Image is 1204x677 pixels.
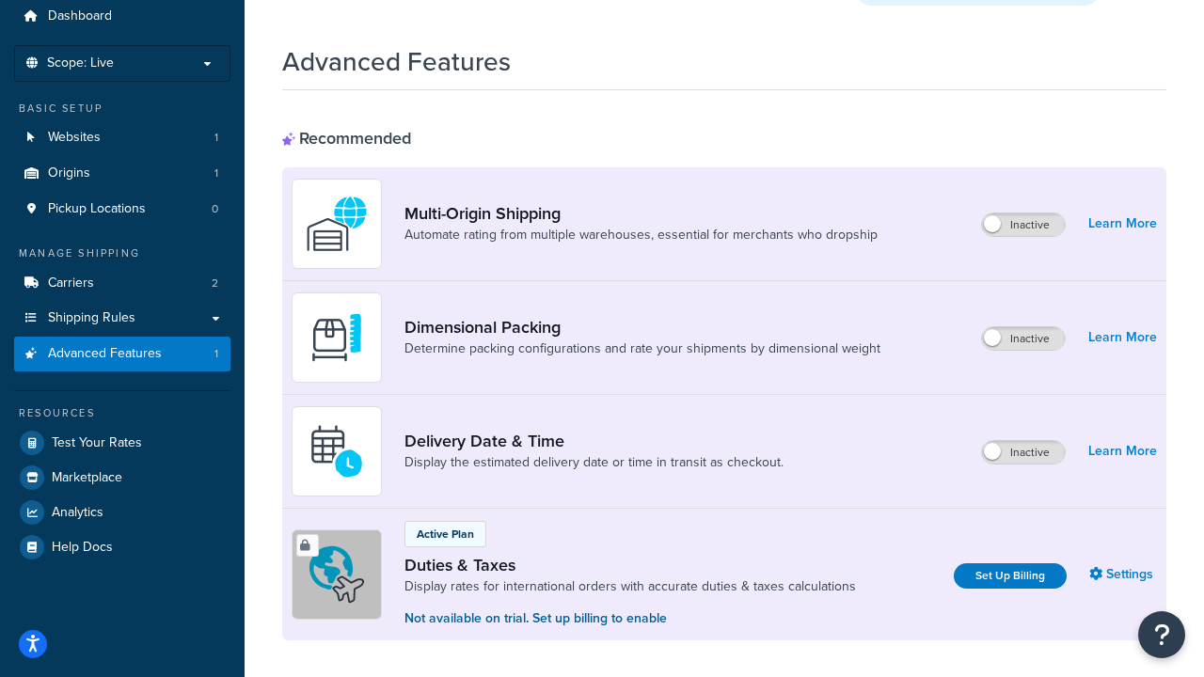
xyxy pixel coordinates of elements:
[14,405,230,421] div: Resources
[982,327,1065,350] label: Inactive
[304,418,370,484] img: gfkeb5ejjkALwAAAABJRU5ErkJggg==
[404,577,856,596] a: Display rates for international orders with accurate duties & taxes calculations
[14,461,230,495] a: Marketplace
[14,301,230,336] a: Shipping Rules
[14,156,230,191] li: Origins
[48,201,146,217] span: Pickup Locations
[304,305,370,370] img: DTVBYsAAAAAASUVORK5CYII=
[52,505,103,521] span: Analytics
[982,213,1065,236] label: Inactive
[14,192,230,227] li: Pickup Locations
[1088,211,1157,237] a: Learn More
[404,555,856,575] a: Duties & Taxes
[304,191,370,257] img: WatD5o0RtDAAAAAElFTkSuQmCC
[14,245,230,261] div: Manage Shipping
[404,608,856,629] p: Not available on trial. Set up billing to enable
[1138,611,1185,658] button: Open Resource Center
[404,317,880,338] a: Dimensional Packing
[417,526,474,543] p: Active Plan
[212,201,218,217] span: 0
[47,55,114,71] span: Scope: Live
[14,426,230,460] a: Test Your Rates
[14,266,230,301] li: Carriers
[982,441,1065,464] label: Inactive
[954,563,1067,589] a: Set Up Billing
[52,540,113,556] span: Help Docs
[14,120,230,155] a: Websites1
[404,339,880,358] a: Determine packing configurations and rate your shipments by dimensional weight
[404,226,878,244] a: Automate rating from multiple warehouses, essential for merchants who dropship
[14,337,230,371] li: Advanced Features
[48,310,135,326] span: Shipping Rules
[14,266,230,301] a: Carriers2
[14,496,230,529] a: Analytics
[48,8,112,24] span: Dashboard
[212,276,218,291] span: 2
[14,337,230,371] a: Advanced Features1
[214,130,218,146] span: 1
[214,346,218,362] span: 1
[214,165,218,181] span: 1
[52,470,122,486] span: Marketplace
[48,346,162,362] span: Advanced Features
[14,530,230,564] a: Help Docs
[1088,324,1157,351] a: Learn More
[48,276,94,291] span: Carriers
[14,120,230,155] li: Websites
[14,101,230,117] div: Basic Setup
[48,130,101,146] span: Websites
[404,453,784,472] a: Display the estimated delivery date or time in transit as checkout.
[1089,561,1157,588] a: Settings
[282,128,411,149] div: Recommended
[52,435,142,451] span: Test Your Rates
[48,165,90,181] span: Origins
[1088,438,1157,464] a: Learn More
[404,203,878,224] a: Multi-Origin Shipping
[404,431,784,451] a: Delivery Date & Time
[14,192,230,227] a: Pickup Locations0
[282,43,511,80] h1: Advanced Features
[14,156,230,191] a: Origins1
